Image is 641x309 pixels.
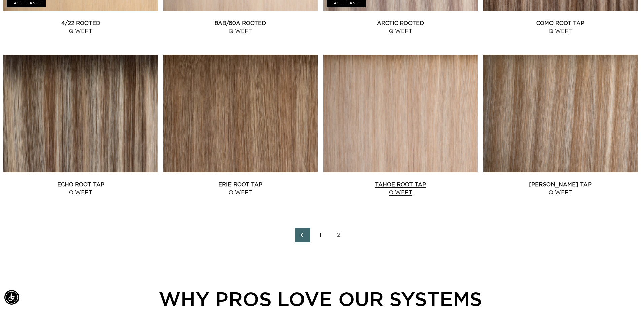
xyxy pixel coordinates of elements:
nav: Pagination [3,228,638,242]
a: Echo Root Tap Q Weft [3,181,158,197]
a: Arctic Rooted Q Weft [323,19,478,35]
a: [PERSON_NAME] Tap Q Weft [483,181,638,197]
a: Page 2 [331,228,346,242]
div: Accessibility Menu [4,290,19,305]
a: Tahoe Root Tap Q Weft [323,181,478,197]
a: Page 1 [313,228,328,242]
a: Como Root Tap Q Weft [483,19,638,35]
a: Erie Root Tap Q Weft [163,181,318,197]
a: 8AB/60A Rooted Q Weft [163,19,318,35]
a: Previous page [295,228,310,242]
iframe: Chat Widget [607,277,641,309]
a: 4/22 Rooted Q Weft [3,19,158,35]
